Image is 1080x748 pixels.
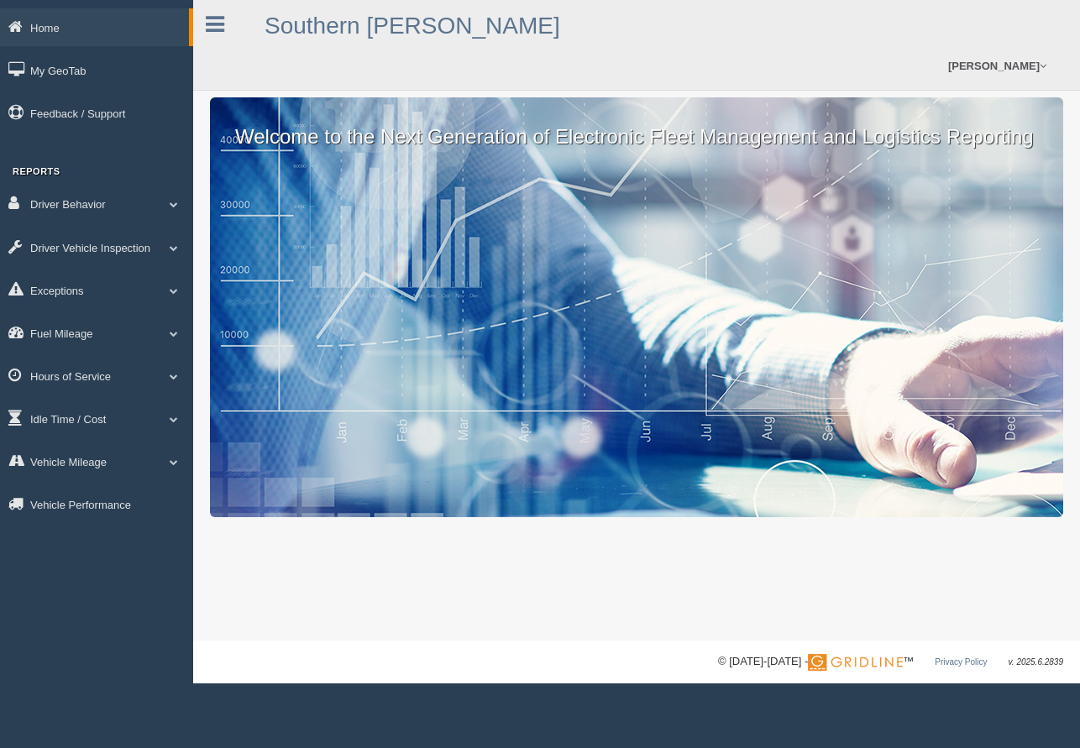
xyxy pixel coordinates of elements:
p: Welcome to the Next Generation of Electronic Fleet Management and Logistics Reporting [210,97,1063,151]
img: Gridline [808,654,903,671]
a: Southern [PERSON_NAME] [265,13,560,39]
span: v. 2025.6.2839 [1009,657,1063,667]
a: [PERSON_NAME] [940,42,1055,90]
div: © [DATE]-[DATE] - ™ [718,653,1063,671]
a: Privacy Policy [935,657,987,667]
